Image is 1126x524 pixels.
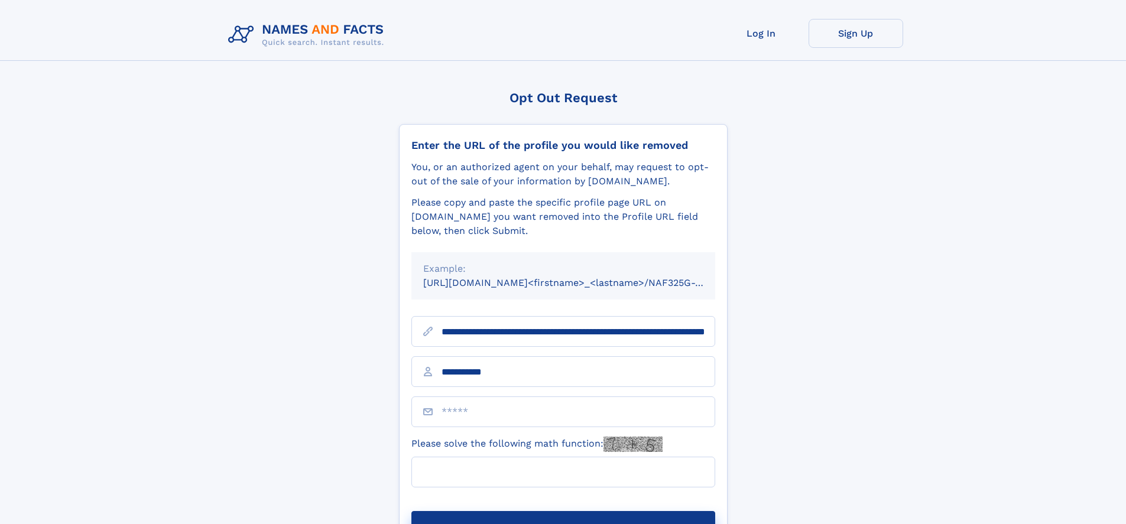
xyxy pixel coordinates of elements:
label: Please solve the following math function: [411,437,663,452]
div: Please copy and paste the specific profile page URL on [DOMAIN_NAME] you want removed into the Pr... [411,196,715,238]
div: Example: [423,262,703,276]
a: Log In [714,19,809,48]
img: Logo Names and Facts [223,19,394,51]
div: You, or an authorized agent on your behalf, may request to opt-out of the sale of your informatio... [411,160,715,188]
div: Opt Out Request [399,90,728,105]
small: [URL][DOMAIN_NAME]<firstname>_<lastname>/NAF325G-xxxxxxxx [423,277,738,288]
div: Enter the URL of the profile you would like removed [411,139,715,152]
a: Sign Up [809,19,903,48]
